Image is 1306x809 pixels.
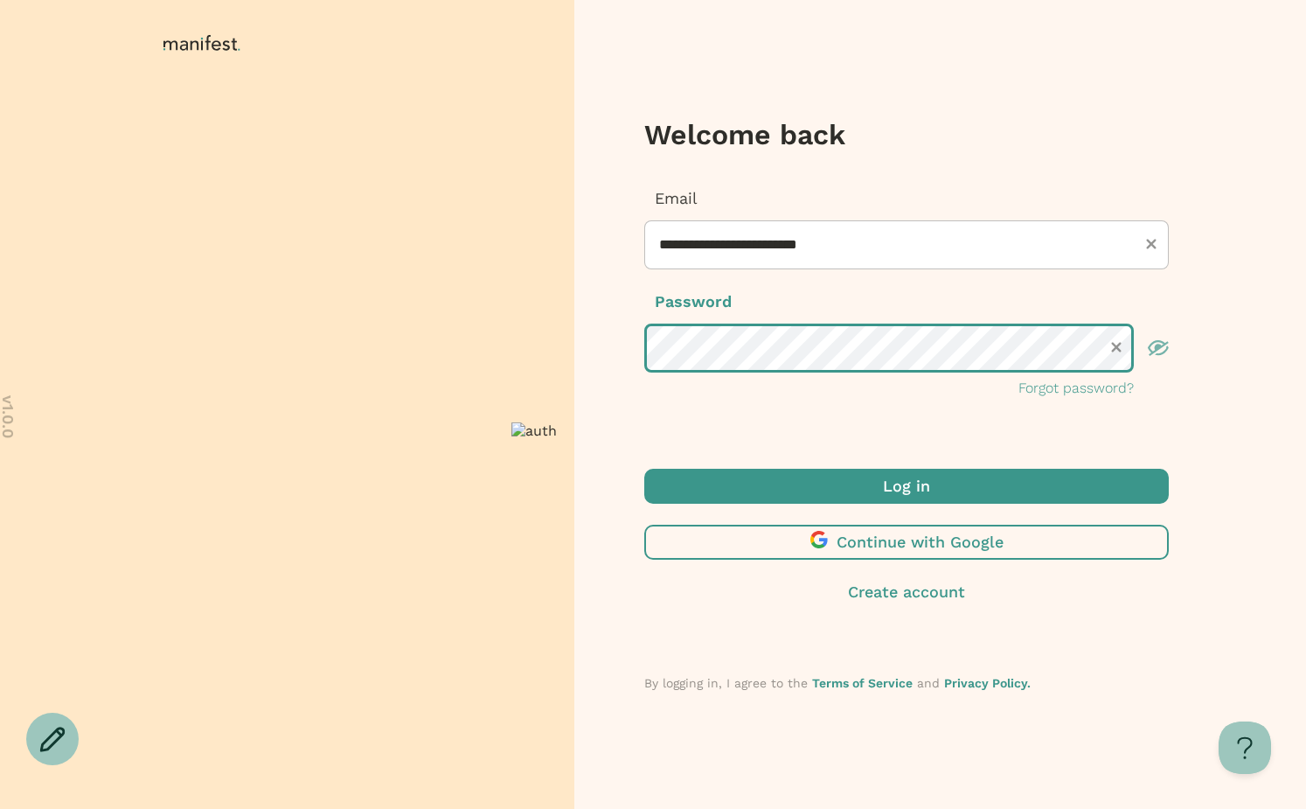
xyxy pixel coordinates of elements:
[644,676,1031,690] span: By logging in, I agree to the and
[644,290,1169,313] p: Password
[644,187,1169,210] p: Email
[511,422,557,439] img: auth
[1018,378,1134,399] button: Forgot password?
[644,117,1169,152] h3: Welcome back
[944,676,1031,690] a: Privacy Policy.
[644,469,1169,504] button: Log in
[644,525,1169,560] button: Continue with Google
[644,581,1169,603] button: Create account
[812,676,913,690] a: Terms of Service
[1219,722,1271,774] iframe: Toggle Customer Support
